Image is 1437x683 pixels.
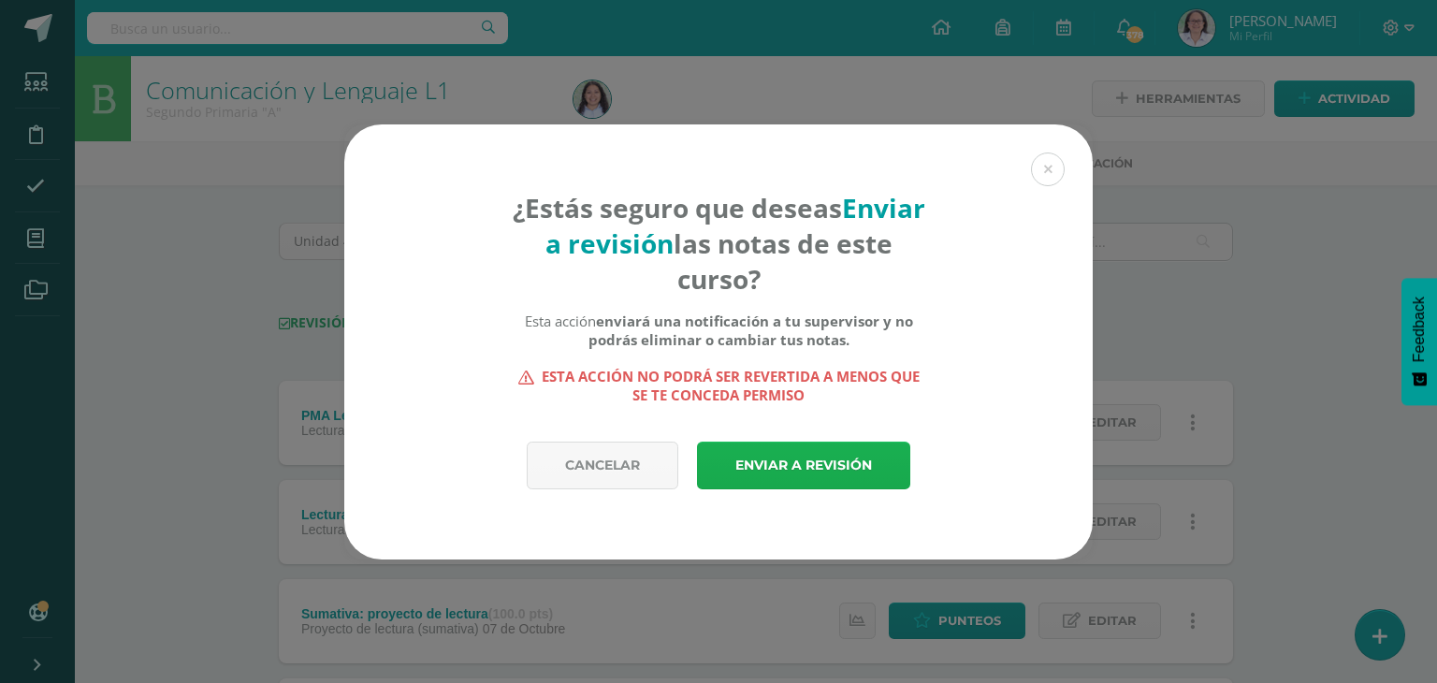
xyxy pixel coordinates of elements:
strong: Enviar a revisión [545,190,925,261]
h4: ¿Estás seguro que deseas las notas de este curso? [512,190,926,297]
strong: Esta acción no podrá ser revertida a menos que se te conceda permiso [512,367,926,404]
a: Cancelar [527,442,678,489]
a: Enviar a revisión [697,442,910,489]
button: Feedback - Mostrar encuesta [1401,278,1437,405]
button: Close (Esc) [1031,153,1065,186]
div: Esta acción [512,312,926,349]
span: Feedback [1411,297,1428,362]
b: enviará una notificación a tu supervisor y no podrás eliminar o cambiar tus notas. [588,312,913,349]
